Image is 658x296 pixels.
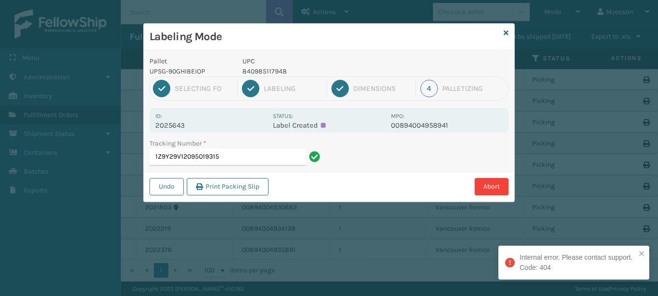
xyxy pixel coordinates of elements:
[420,80,438,97] div: 4
[520,252,636,273] div: Internal error. Please contact support. Code: 404
[242,80,259,97] div: 2
[242,66,385,76] p: 840985117948
[150,66,231,76] p: UPSG-90GHI8EIOP
[639,250,645,259] button: close
[150,56,231,66] p: Pallet
[242,56,385,66] p: UPC
[273,113,293,119] label: Status:
[150,138,206,148] label: Tracking Number
[391,113,404,119] label: MPO:
[331,80,349,97] div: 3
[150,178,184,195] button: Undo
[175,84,233,93] div: Selecting FO
[391,121,503,130] p: 00894004958941
[150,30,500,44] h3: Labeling Mode
[273,121,385,130] p: Label Created
[155,113,162,119] label: Id:
[475,178,508,195] button: Abort
[264,84,322,93] div: Labeling
[442,84,505,93] div: Palletizing
[155,121,267,130] p: 2025643
[187,178,269,195] button: Print Packing Slip
[353,84,411,93] div: Dimensions
[153,80,170,97] div: 1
